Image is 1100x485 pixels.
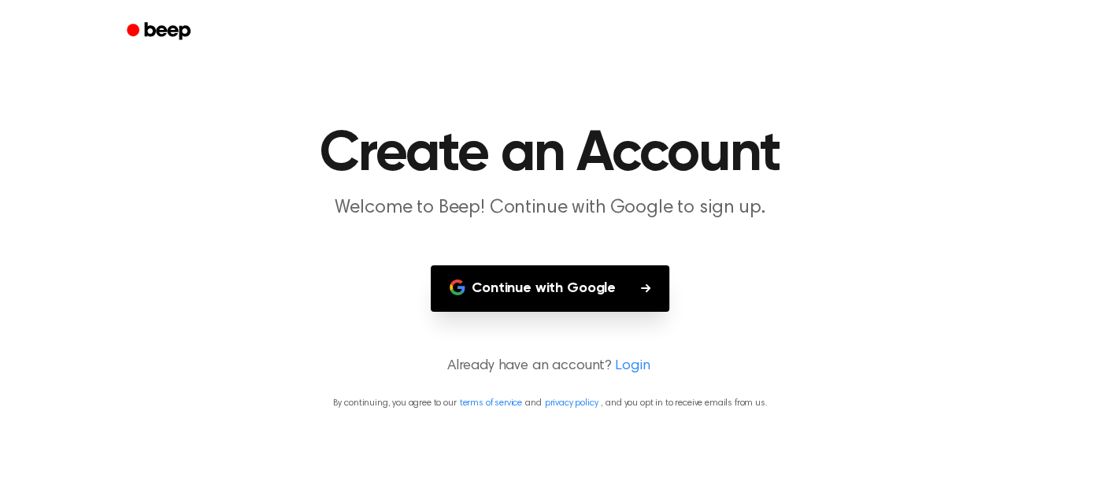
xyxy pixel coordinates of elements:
a: privacy policy [545,398,598,408]
p: Welcome to Beep! Continue with Google to sign up. [248,195,853,221]
a: Login [615,356,650,377]
p: By continuing, you agree to our and , and you opt in to receive emails from us. [19,396,1081,410]
button: Continue with Google [431,265,669,312]
a: terms of service [460,398,522,408]
p: Already have an account? [19,356,1081,377]
a: Beep [116,17,205,47]
h1: Create an Account [147,126,954,183]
